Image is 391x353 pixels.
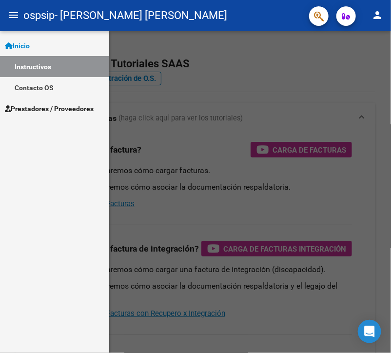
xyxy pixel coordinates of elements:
[371,9,383,21] mat-icon: person
[5,103,94,114] span: Prestadores / Proveedores
[55,5,227,26] span: - [PERSON_NAME] [PERSON_NAME]
[23,5,55,26] span: ospsip
[5,40,30,51] span: Inicio
[8,9,20,21] mat-icon: menu
[358,320,381,343] div: Open Intercom Messenger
